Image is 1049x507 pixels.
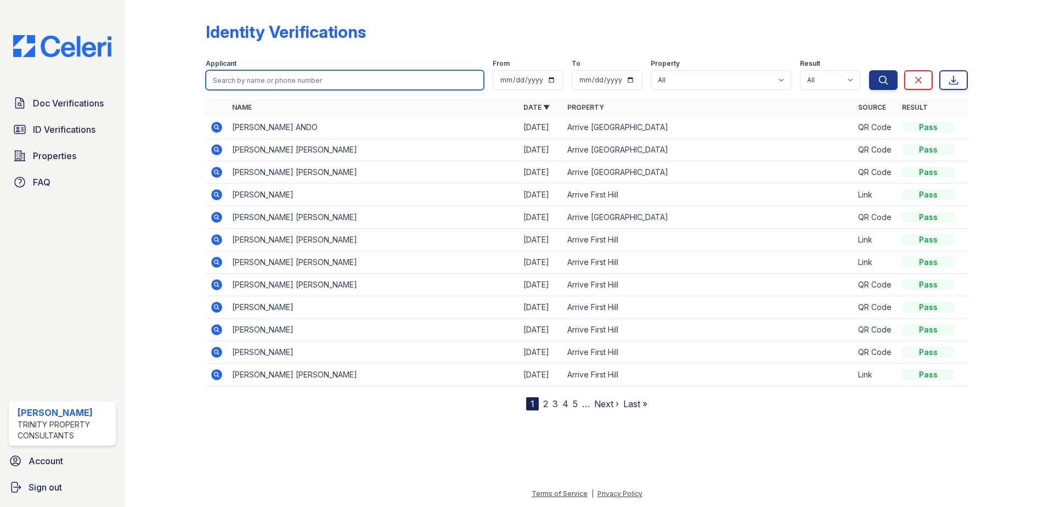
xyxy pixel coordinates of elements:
[563,116,854,139] td: Arrive [GEOGRAPHIC_DATA]
[591,489,594,498] div: |
[902,167,955,178] div: Pass
[519,274,563,296] td: [DATE]
[9,145,116,167] a: Properties
[902,189,955,200] div: Pass
[206,22,366,42] div: Identity Verifications
[854,296,898,319] td: QR Code
[902,369,955,380] div: Pass
[4,476,120,498] a: Sign out
[228,341,519,364] td: [PERSON_NAME]
[902,144,955,155] div: Pass
[9,171,116,193] a: FAQ
[902,234,955,245] div: Pass
[854,364,898,386] td: Link
[519,184,563,206] td: [DATE]
[519,229,563,251] td: [DATE]
[9,119,116,140] a: ID Verifications
[228,251,519,274] td: [PERSON_NAME] [PERSON_NAME]
[902,103,928,111] a: Result
[563,139,854,161] td: Arrive [GEOGRAPHIC_DATA]
[854,139,898,161] td: QR Code
[519,139,563,161] td: [DATE]
[854,341,898,364] td: QR Code
[562,398,568,409] a: 4
[519,116,563,139] td: [DATE]
[563,274,854,296] td: Arrive First Hill
[854,161,898,184] td: QR Code
[228,319,519,341] td: [PERSON_NAME]
[563,319,854,341] td: Arrive First Hill
[232,103,252,111] a: Name
[206,70,484,90] input: Search by name or phone number
[902,302,955,313] div: Pass
[800,59,820,68] label: Result
[543,398,548,409] a: 2
[33,123,95,136] span: ID Verifications
[902,122,955,133] div: Pass
[523,103,550,111] a: Date ▼
[573,398,578,409] a: 5
[597,489,642,498] a: Privacy Policy
[563,184,854,206] td: Arrive First Hill
[519,341,563,364] td: [DATE]
[228,184,519,206] td: [PERSON_NAME]
[228,139,519,161] td: [PERSON_NAME] [PERSON_NAME]
[594,398,619,409] a: Next ›
[623,398,647,409] a: Last »
[854,319,898,341] td: QR Code
[228,364,519,386] td: [PERSON_NAME] [PERSON_NAME]
[18,419,111,441] div: Trinity Property Consultants
[854,116,898,139] td: QR Code
[228,296,519,319] td: [PERSON_NAME]
[563,341,854,364] td: Arrive First Hill
[526,397,539,410] div: 1
[563,251,854,274] td: Arrive First Hill
[33,149,76,162] span: Properties
[854,274,898,296] td: QR Code
[902,279,955,290] div: Pass
[4,35,120,57] img: CE_Logo_Blue-a8612792a0a2168367f1c8372b55b34899dd931a85d93a1a3d3e32e68fde9ad4.png
[228,116,519,139] td: [PERSON_NAME] ANDO
[854,206,898,229] td: QR Code
[902,324,955,335] div: Pass
[228,161,519,184] td: [PERSON_NAME] [PERSON_NAME]
[33,176,50,189] span: FAQ
[902,257,955,268] div: Pass
[29,481,62,494] span: Sign out
[493,59,510,68] label: From
[519,364,563,386] td: [DATE]
[854,184,898,206] td: Link
[651,59,680,68] label: Property
[519,319,563,341] td: [DATE]
[902,347,955,358] div: Pass
[563,161,854,184] td: Arrive [GEOGRAPHIC_DATA]
[532,489,588,498] a: Terms of Service
[206,59,236,68] label: Applicant
[563,296,854,319] td: Arrive First Hill
[854,229,898,251] td: Link
[4,450,120,472] a: Account
[519,251,563,274] td: [DATE]
[29,454,63,467] span: Account
[582,397,590,410] span: …
[858,103,886,111] a: Source
[552,398,558,409] a: 3
[902,212,955,223] div: Pass
[563,364,854,386] td: Arrive First Hill
[572,59,580,68] label: To
[563,229,854,251] td: Arrive First Hill
[9,92,116,114] a: Doc Verifications
[519,206,563,229] td: [DATE]
[228,229,519,251] td: [PERSON_NAME] [PERSON_NAME]
[519,161,563,184] td: [DATE]
[519,296,563,319] td: [DATE]
[228,206,519,229] td: [PERSON_NAME] [PERSON_NAME]
[228,274,519,296] td: [PERSON_NAME] [PERSON_NAME]
[18,406,111,419] div: [PERSON_NAME]
[563,206,854,229] td: Arrive [GEOGRAPHIC_DATA]
[33,97,104,110] span: Doc Verifications
[854,251,898,274] td: Link
[567,103,604,111] a: Property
